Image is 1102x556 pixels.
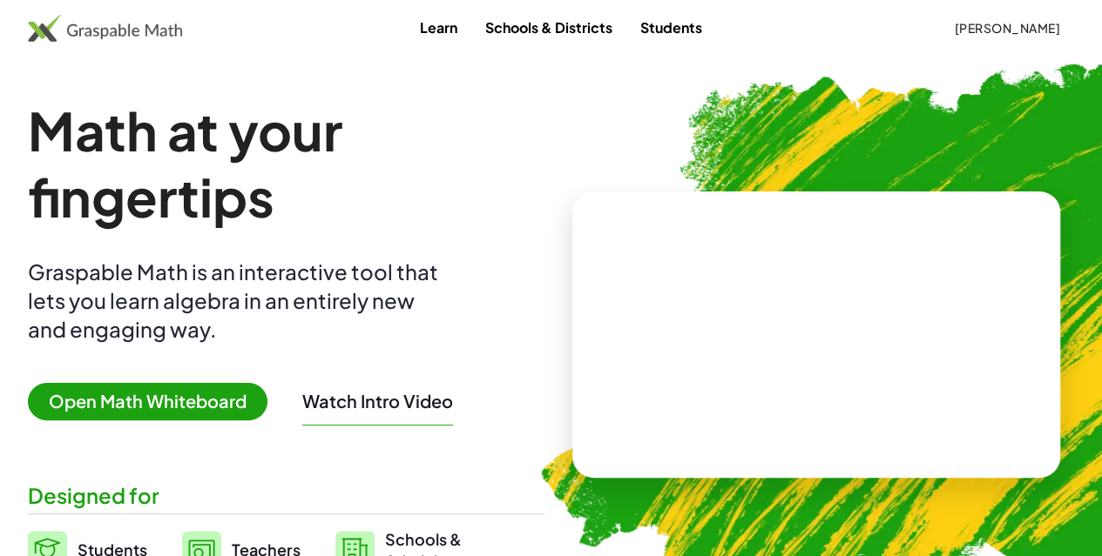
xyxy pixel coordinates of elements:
[28,481,544,510] div: Designed for
[686,269,947,399] video: What is this? This is dynamic math notation. Dynamic math notation plays a central role in how Gr...
[626,11,716,44] a: Students
[28,258,446,344] div: Graspable Math is an interactive tool that lets you learn algebra in an entirely new and engaging...
[28,383,267,420] span: Open Math Whiteboard
[302,390,453,412] button: Watch Intro Video
[28,97,544,230] h1: Math at your fingertips
[28,393,281,412] a: Open Math Whiteboard
[471,11,626,44] a: Schools & Districts
[940,12,1074,44] button: [PERSON_NAME]
[406,11,471,44] a: Learn
[954,20,1060,36] span: [PERSON_NAME]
